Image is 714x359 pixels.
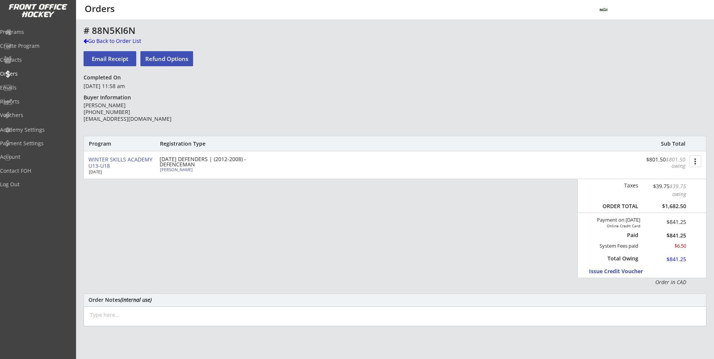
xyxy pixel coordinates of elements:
div: $841.25 [650,219,686,225]
button: Refund Options [140,51,193,66]
div: Online Credit Card [598,224,640,228]
button: Email Receipt [84,51,136,66]
div: Order Notes [88,297,702,303]
div: Total Owing [604,255,638,262]
div: [DATE] DEFENDERS | (2012-2008) - DEFENCEMAN [160,157,246,167]
font: $39.75 owing [670,183,688,198]
div: $801.50 [639,157,685,169]
div: $1,682.50 [644,203,686,210]
div: # 88N5KI6N [84,26,444,35]
font: $801.50 owing [666,156,687,169]
div: Completed On [84,74,124,81]
div: Program [89,140,129,147]
div: Order in CAD [599,278,686,286]
div: $841.25 [644,233,686,238]
em: (internal use) [120,296,152,303]
div: Taxes [599,182,638,189]
div: $39.75 [644,182,686,198]
div: [PERSON_NAME] [160,167,244,172]
div: ORDER TOTAL [599,203,638,210]
div: WINTER SKILLS ACADEMY U13-U18 [88,157,154,169]
div: Paid [604,232,638,239]
div: Buyer Information [84,94,134,101]
div: [PERSON_NAME] [PHONE_NUMBER] [EMAIL_ADDRESS][DOMAIN_NAME] [84,102,192,123]
div: Go Back to Order List [84,37,161,45]
div: System Fees paid [593,243,638,249]
button: more_vert [689,155,701,167]
div: Registration Type [160,140,246,147]
button: Issue Credit Voucher [589,266,659,277]
div: $6.50 [644,243,686,249]
div: [DATE] [89,170,149,174]
div: Sub Total [653,140,685,147]
div: Payment on [DATE] [580,217,640,223]
div: [DATE] 11:58 am [84,82,192,90]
